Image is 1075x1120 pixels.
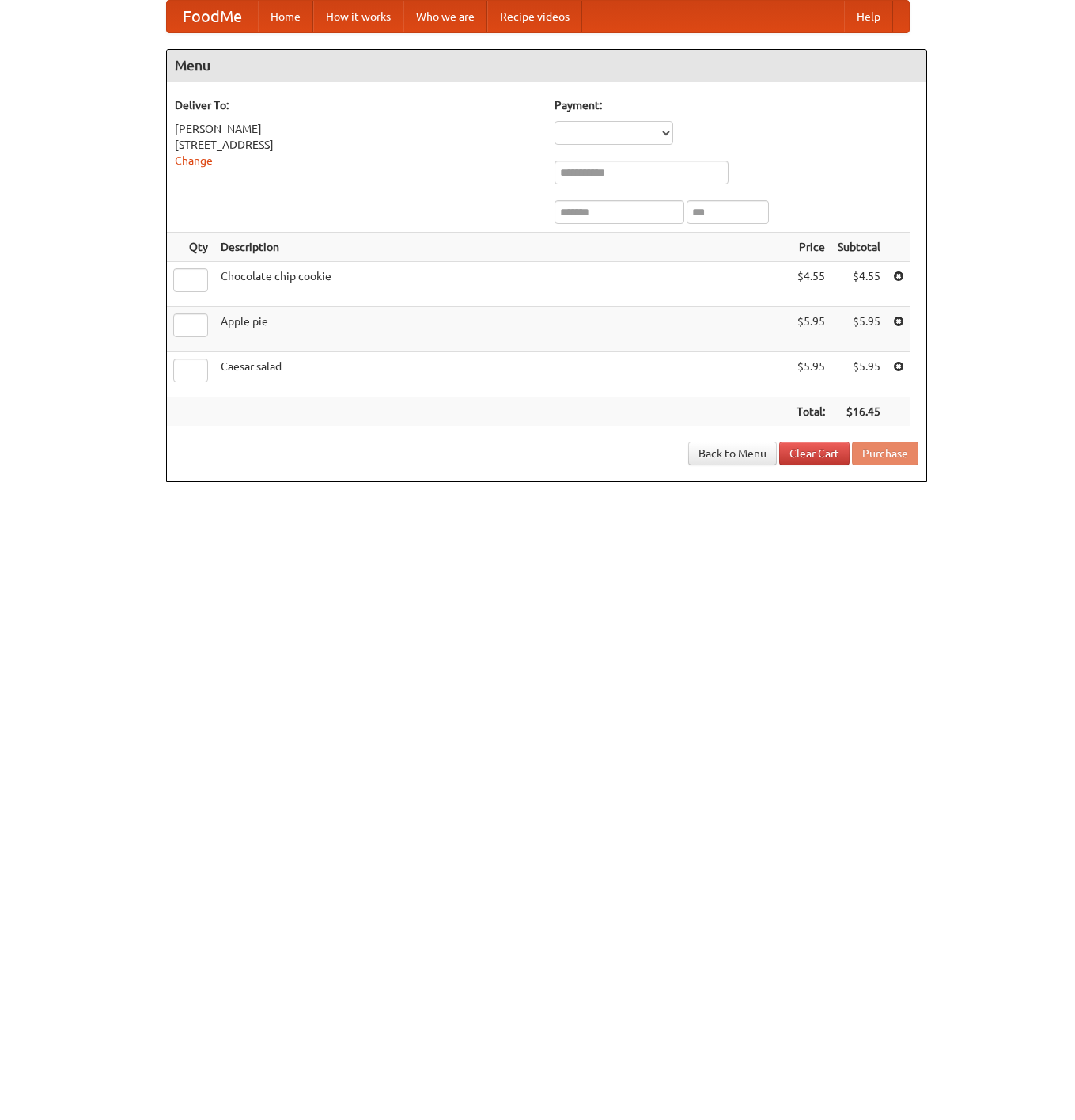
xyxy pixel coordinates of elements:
[313,1,403,32] a: How it works
[167,50,926,82] h4: Menu
[214,307,790,352] td: Apple pie
[555,97,918,113] h5: Payment:
[831,233,887,262] th: Subtotal
[487,1,582,32] a: Recipe videos
[831,397,887,427] th: $16.45
[790,233,831,262] th: Price
[258,1,313,32] a: Home
[167,233,214,262] th: Qty
[167,1,258,32] a: FoodMe
[790,307,831,352] td: $5.95
[214,233,790,262] th: Description
[790,352,831,397] td: $5.95
[175,154,213,167] a: Change
[214,352,790,397] td: Caesar salad
[790,262,831,307] td: $4.55
[831,307,887,352] td: $5.95
[175,97,539,113] h5: Deliver To:
[844,1,893,32] a: Help
[831,262,887,307] td: $4.55
[831,352,887,397] td: $5.95
[175,121,539,137] div: [PERSON_NAME]
[790,397,831,427] th: Total:
[779,442,850,465] a: Clear Cart
[175,137,539,153] div: [STREET_ADDRESS]
[214,262,790,307] td: Chocolate chip cookie
[688,442,777,465] a: Back to Menu
[852,442,918,465] button: Purchase
[403,1,487,32] a: Who we are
